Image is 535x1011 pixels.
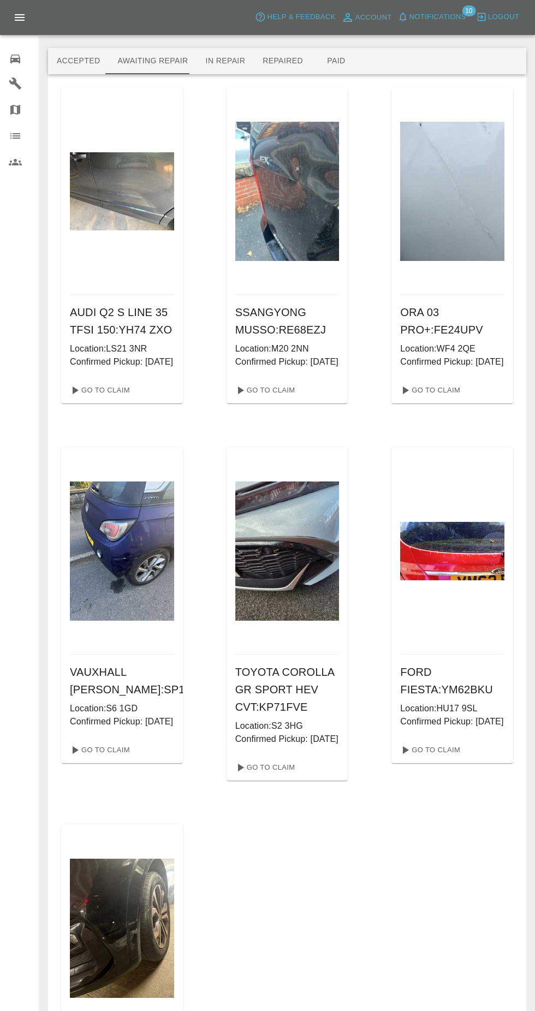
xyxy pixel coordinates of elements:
p: Confirmed Pickup: [DATE] [70,355,174,368]
p: Location: WF4 2QE [400,342,504,355]
span: Notifications [409,11,466,23]
span: Account [355,11,392,24]
p: Confirmed Pickup: [DATE] [235,733,340,746]
button: Help & Feedback [252,9,338,26]
p: Location: M20 2NN [235,342,340,355]
button: In Repair [197,48,254,74]
button: Repaired [254,48,312,74]
p: Confirmed Pickup: [DATE] [400,355,504,368]
span: Logout [488,11,519,23]
button: Logout [473,9,522,26]
p: Location: HU17 9SL [400,702,504,715]
h6: FORD FIESTA : YM62BKU [400,663,504,698]
p: Confirmed Pickup: [DATE] [400,715,504,728]
button: Notifications [395,9,469,26]
h6: TOYOTA COROLLA GR SPORT HEV CVT : KP71FVE [235,663,340,716]
button: Accepted [48,48,109,74]
a: Go To Claim [231,759,298,776]
button: Open drawer [7,4,33,31]
p: Confirmed Pickup: [DATE] [235,355,340,368]
h6: VAUXHALL [PERSON_NAME] : SP13WCL [70,663,174,698]
a: Go To Claim [66,741,133,759]
a: Go To Claim [231,382,298,399]
a: Account [338,9,395,26]
h6: AUDI Q2 S LINE 35 TFSI 150 : YH74 ZXO [70,304,174,338]
span: Help & Feedback [267,11,335,23]
button: Awaiting Repair [109,48,197,74]
p: Location: S6 1GD [70,702,174,715]
p: Confirmed Pickup: [DATE] [70,715,174,728]
h6: SSANGYONG MUSSO : RE68EZJ [235,304,340,338]
a: Go To Claim [66,382,133,399]
p: Location: LS21 3NR [70,342,174,355]
span: 10 [462,5,475,16]
a: Go To Claim [396,741,463,759]
p: Location: S2 3HG [235,719,340,733]
button: Paid [312,48,361,74]
h6: ORA 03 PRO+ : FE24UPV [400,304,504,338]
a: Go To Claim [396,382,463,399]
